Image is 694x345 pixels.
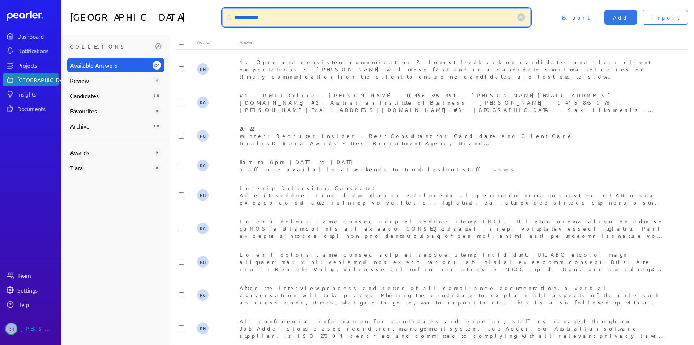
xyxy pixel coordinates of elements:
[70,76,150,85] span: Review
[17,286,58,294] div: Settings
[17,33,58,40] div: Dashboard
[197,256,209,268] span: Rupert Harvey
[240,184,667,206] div: Loremip Dolorsitam Consecte: Ad elit seddoei t incididun utlabor etdolorema aliq enimadminimv qui...
[3,298,59,311] a: Help
[240,218,667,239] div: Lorem i dolorsit ame consec adip el seddoeiu temp INCI. Ut l etdolorema aliqua en adm ve qu NOST’...
[240,39,667,45] div: Answer
[3,283,59,296] a: Settings
[197,63,209,75] span: Rupert Harvey
[197,223,209,234] span: Robin Garnham
[17,62,58,69] div: Projects
[153,148,161,157] div: 0
[3,44,59,57] a: Notifications
[17,105,58,112] div: Documents
[70,91,150,100] span: Candidates
[5,323,17,335] span: Rupert Harvey
[3,269,59,282] a: Team
[17,47,58,54] div: Notifications
[17,91,58,98] div: Insights
[70,9,220,26] h1: [GEOGRAPHIC_DATA]
[240,92,667,113] div: #1 - RMIT Online - [PERSON_NAME] - 0456 396 351 - [PERSON_NAME][EMAIL_ADDRESS][DOMAIN_NAME] #2 - ...
[240,317,667,339] div: All confidential information for candidates and Temporary staff is managed through our JobAdder c...
[17,301,58,308] div: Help
[7,11,59,21] a: Dashboard
[643,10,688,25] button: Import
[153,163,161,172] div: 0
[197,130,209,142] span: Robin Garnham
[240,158,667,173] div: 8am to 6pm [DATE] to [DATE] Staff are available at weekends to troubleshoot staff issues
[153,122,161,130] div: 19
[70,163,150,172] span: Tiara
[197,39,240,45] div: Author
[3,320,59,338] a: RH[PERSON_NAME]
[197,189,209,201] span: Rupert Harvey
[3,88,59,101] a: Insights
[17,272,58,279] div: Team
[197,97,209,108] span: Robin Garnham
[70,148,150,157] span: Awards
[70,61,150,70] span: Available Answers
[17,76,71,83] div: [GEOGRAPHIC_DATA]
[3,73,59,86] a: [GEOGRAPHIC_DATA]
[153,91,161,100] div: 18
[240,284,667,306] div: After the interview process and return of all compliance documentation, a verbal conversation wil...
[197,160,209,171] span: Robin Garnham
[604,10,637,25] button: Add
[20,323,56,335] div: [PERSON_NAME]
[153,76,161,85] div: 4
[3,102,59,115] a: Documents
[70,106,150,115] span: Favourites
[240,251,667,273] div: Lorem i dolorsit ame consec adip el seddoeiu temp Incididunt. UTLABO etdolor magn aliquaenima: Mi...
[153,61,161,70] div: 354
[3,59,59,72] a: Projects
[3,30,59,43] a: Dashboard
[197,323,209,334] span: Rupert Harvey
[70,122,150,130] span: Archive
[651,14,680,21] span: Import
[240,58,667,80] div: 1. Open and consistent communication 2. Honest feedback on candidates and clear client expectatio...
[153,106,161,115] div: 0
[70,41,153,52] h3: Collections
[562,14,590,21] span: Export
[553,10,599,25] button: Export
[197,289,209,301] span: Robin Garnham
[613,14,628,21] span: Add
[240,125,667,147] div: 2022 Winner: Recruiter Insider - Best Consultant for Candidate and Client Care Finalist: Tiara Aw...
